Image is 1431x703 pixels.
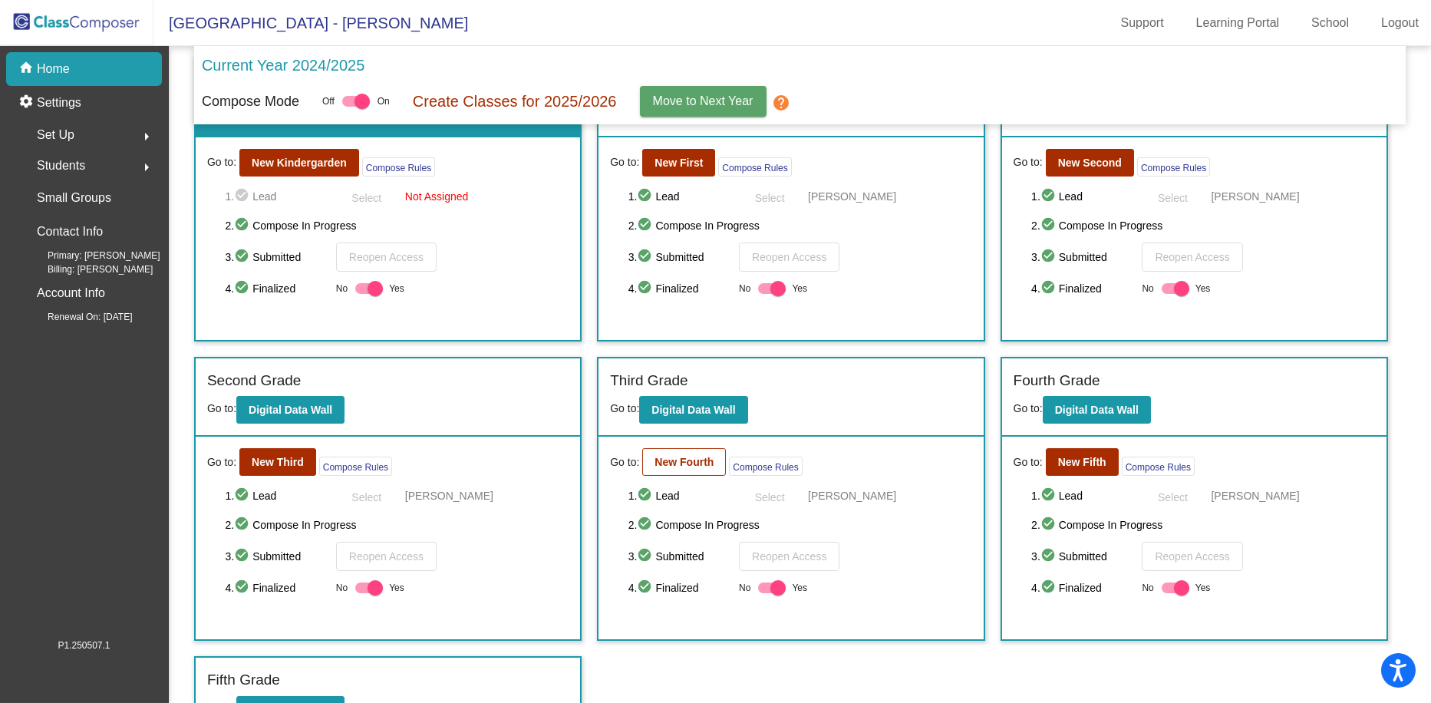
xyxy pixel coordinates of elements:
button: Select [739,484,800,508]
span: 4. Finalized [1031,279,1134,298]
span: [PERSON_NAME] [1211,189,1299,204]
mat-icon: check_circle [1040,216,1059,235]
span: No [336,282,348,295]
button: Compose Rules [729,457,802,476]
p: Compose Mode [202,91,299,112]
b: New Third [252,456,304,468]
span: Set Up [37,124,74,146]
span: Yes [792,579,807,597]
mat-icon: check_circle [637,187,655,206]
button: Select [739,184,800,209]
mat-icon: check_circle [234,547,252,566]
span: [GEOGRAPHIC_DATA] - [PERSON_NAME] [153,11,468,35]
span: 2. Compose In Progress [1031,516,1375,534]
mat-icon: check_circle [637,248,655,266]
span: 3. Submitted [628,248,731,266]
b: New Kindergarden [252,157,347,169]
span: No [1142,581,1153,595]
b: New Fifth [1058,456,1106,468]
button: Select [1142,484,1203,508]
mat-icon: home [18,60,37,78]
span: Go to: [610,154,639,170]
button: Reopen Access [739,243,839,272]
label: Fifth Grade [207,669,280,691]
span: 4. Finalized [628,579,731,597]
span: Reopen Access [349,550,424,563]
mat-icon: check_circle [637,216,655,235]
span: Reopen Access [752,550,826,563]
span: No [739,282,750,295]
span: 3. Submitted [225,547,328,566]
button: Compose Rules [718,157,791,177]
button: Digital Data Wall [1043,396,1151,424]
span: Move to Next Year [653,94,753,107]
a: Learning Portal [1184,11,1292,35]
button: Select [336,484,397,508]
p: Home [37,60,70,78]
button: Reopen Access [739,542,839,571]
span: Off [322,94,335,108]
span: Go to: [207,454,236,470]
mat-icon: check_circle [637,579,655,597]
b: New Fourth [655,456,714,468]
span: 2. Compose In Progress [1031,216,1375,235]
mat-icon: check_circle [1040,248,1059,266]
span: Select [351,192,381,204]
label: Second Grade [207,370,302,392]
mat-icon: check_circle [234,216,252,235]
span: 3. Submitted [225,248,328,266]
mat-icon: check_circle [637,516,655,534]
mat-icon: check_circle [1040,579,1059,597]
button: New Fifth [1046,448,1119,476]
mat-icon: check_circle [234,187,252,206]
a: Support [1109,11,1176,35]
span: Go to: [610,402,639,414]
span: Go to: [610,454,639,470]
span: Go to: [1014,402,1043,414]
span: Reopen Access [1155,550,1229,563]
span: 1. Lead [225,187,328,206]
mat-icon: help [773,94,791,112]
span: 1. Lead [1031,487,1134,505]
span: Select [351,491,381,503]
span: 1. Lead [225,487,328,505]
span: Students [37,155,85,177]
button: Digital Data Wall [236,396,345,424]
a: School [1299,11,1361,35]
b: Digital Data Wall [651,404,735,416]
span: 4. Finalized [225,579,328,597]
span: No [1142,282,1153,295]
span: Renewal On: [DATE] [23,310,132,324]
span: Select [1158,491,1188,503]
mat-icon: arrow_right [137,158,156,177]
button: Compose Rules [362,157,435,177]
mat-icon: check_circle [1040,516,1059,534]
span: Select [755,491,785,503]
b: Digital Data Wall [1055,404,1139,416]
span: Select [1158,192,1188,204]
button: Reopen Access [1142,243,1242,272]
button: Reopen Access [336,243,437,272]
mat-icon: check_circle [637,487,655,505]
span: 3. Submitted [1031,248,1134,266]
span: Yes [389,279,404,298]
span: Yes [1195,279,1211,298]
button: Digital Data Wall [639,396,747,424]
button: Compose Rules [1122,457,1195,476]
span: 4. Finalized [628,279,731,298]
b: New Second [1058,157,1122,169]
button: Select [1142,184,1203,209]
span: [PERSON_NAME] [808,189,896,204]
button: New First [642,149,715,177]
mat-icon: check_circle [1040,487,1059,505]
span: Primary: [PERSON_NAME] [23,249,160,262]
span: [PERSON_NAME] [405,488,493,503]
span: 3. Submitted [628,547,731,566]
mat-icon: check_circle [1040,187,1059,206]
span: Yes [792,279,807,298]
a: Logout [1369,11,1431,35]
b: Digital Data Wall [249,404,332,416]
span: 4. Finalized [1031,579,1134,597]
span: 2. Compose In Progress [628,216,972,235]
mat-icon: check_circle [234,279,252,298]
